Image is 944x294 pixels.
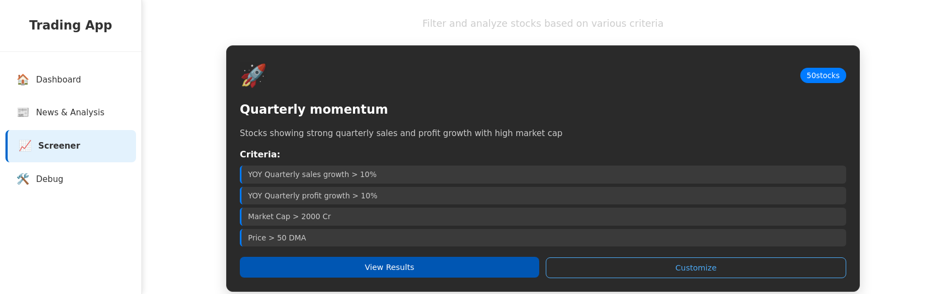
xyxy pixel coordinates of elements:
a: 🏠Dashboard [5,64,136,96]
a: 📰News & Analysis [5,97,136,129]
h4: Criteria: [240,148,846,161]
p: Stocks showing strong quarterly sales and profit growth with high market cap [240,127,846,140]
button: Customize [546,257,846,278]
h2: Trading App [11,16,131,35]
a: 🛠️Debug [5,163,136,196]
h3: Quarterly momentum [240,101,846,119]
span: 📰 [16,105,29,121]
div: 50 stocks [800,68,846,83]
span: News & Analysis [36,107,104,119]
li: Price > 50 DMA [240,229,846,246]
li: Market Cap > 2000 Cr [240,208,846,225]
span: 📈 [19,138,32,154]
span: Dashboard [36,74,81,86]
a: 📈Screener [5,130,136,162]
li: YOY Quarterly sales growth > 10% [240,166,846,183]
span: Debug [36,173,63,186]
li: YOY Quarterly profit growth > 10% [240,187,846,204]
div: 🚀 [240,59,267,92]
span: 🏠 [16,72,29,88]
p: Filter and analyze stocks based on various criteria [226,16,860,31]
span: Screener [38,140,80,152]
span: 🛠️ [16,172,29,187]
button: View Results [240,257,539,278]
